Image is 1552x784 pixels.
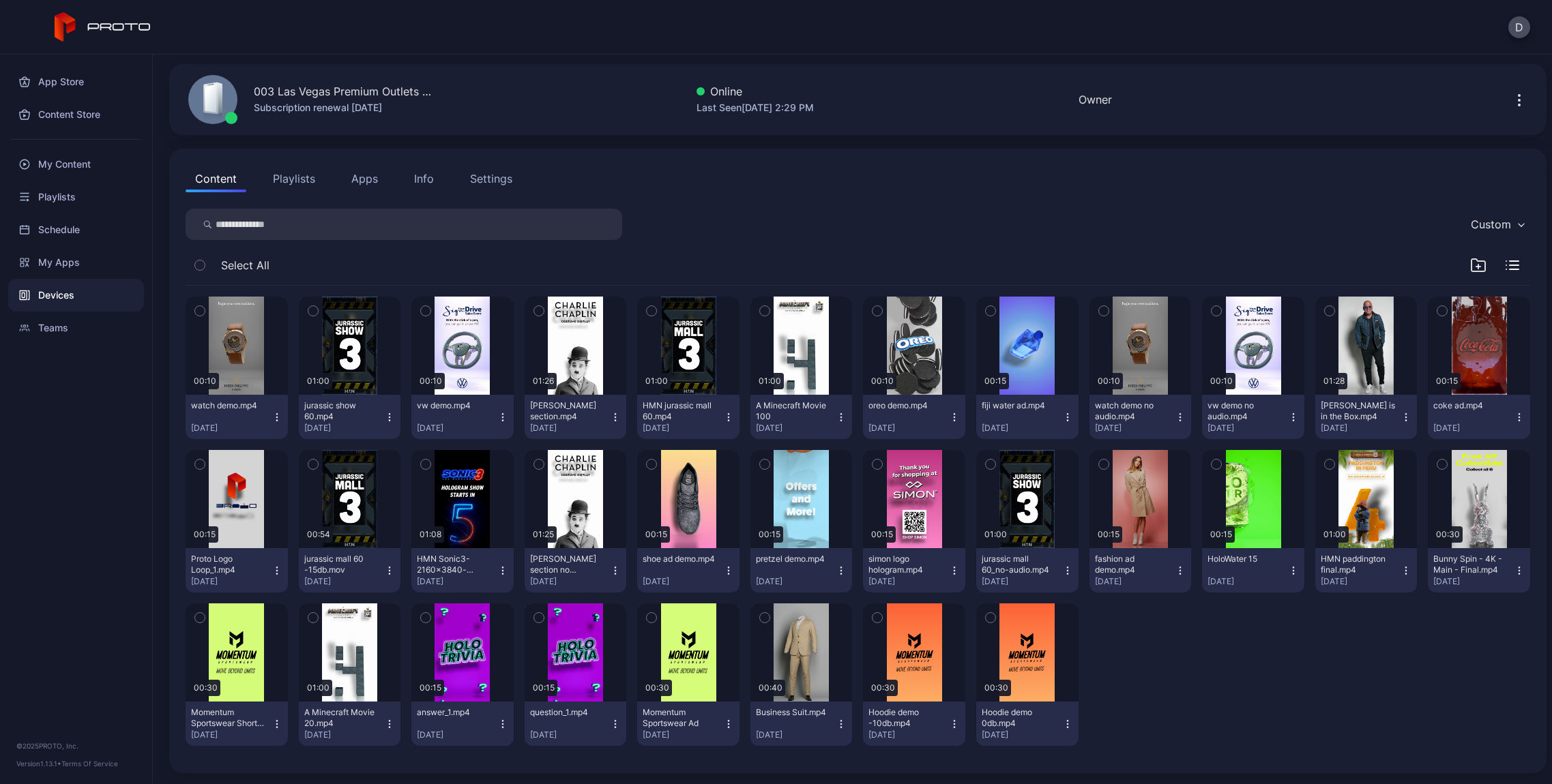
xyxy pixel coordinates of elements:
div: [DATE] [868,729,949,740]
button: jurassic mall 60 -15db.mov[DATE] [299,548,401,592]
span: Select All [221,257,269,273]
div: answer_1.mp4 [417,707,492,718]
div: [DATE] [1095,423,1175,434]
a: Terms Of Service [61,759,118,768]
div: Hoodie demo 0db.mp4 [982,707,1057,729]
button: oreo demo.mp4[DATE] [863,395,965,439]
div: [DATE] [982,423,1062,434]
div: [DATE] [643,423,723,434]
div: [DATE] [756,576,836,587]
div: [DATE] [417,576,497,587]
button: coke ad.mp4[DATE] [1428,395,1530,439]
button: HMN paddington final.mp4[DATE] [1315,548,1418,592]
a: My Apps [8,246,144,279]
div: watch demo.mp4 [191,400,266,411]
div: vw demo no audio.mp4 [1207,400,1283,422]
div: [DATE] [304,576,385,587]
div: coke ad.mp4 [1433,400,1508,411]
button: Momentum Sportswear Shorts -10db.mp4[DATE] [186,702,288,746]
div: Momentum Sportswear Ad [643,707,718,729]
div: [DATE] [982,729,1062,740]
div: © 2025 PROTO, Inc. [16,740,136,751]
div: [DATE] [530,576,611,587]
div: [DATE] [643,576,723,587]
a: Content Store [8,98,144,131]
button: jurassic show 60.mp4[DATE] [299,395,401,439]
div: Last Seen [DATE] 2:29 PM [697,100,814,116]
button: fashion ad demo.mp4[DATE] [1089,548,1192,592]
button: shoe ad demo.mp4[DATE] [637,548,740,592]
div: [DATE] [982,576,1062,587]
div: Owner [1079,91,1112,108]
div: [DATE] [756,729,836,740]
div: shoe ad demo.mp4 [643,554,718,564]
div: [DATE] [1321,423,1401,434]
button: jurassic mall 60_no-audio.mp4[DATE] [976,548,1079,592]
div: Bunny Spin - 4K - Main - Final.mp4 [1433,554,1508,575]
div: [DATE] [304,423,385,434]
div: watch demo no audio.mp4 [1095,400,1170,422]
div: Hoodie demo -10db.mp4 [868,707,943,729]
div: [DATE] [191,729,272,740]
div: [DATE] [417,729,497,740]
a: Schedule [8,213,144,246]
button: Content [186,165,246,192]
div: Custom [1471,217,1511,231]
button: Settings [460,165,522,192]
div: [DATE] [1433,423,1514,434]
button: Playlists [263,165,325,192]
a: My Content [8,148,144,181]
div: Subscription renewal [DATE] [254,100,431,116]
div: A Minecraft Movie 20.mp4 [304,707,379,729]
div: fiji water ad.mp4 [982,400,1057,411]
button: Bunny Spin - 4K - Main - Final.mp4[DATE] [1428,548,1530,592]
div: [DATE] [1433,576,1514,587]
div: [DATE] [756,423,836,434]
button: HMN jurassic mall 60.mp4[DATE] [637,395,740,439]
button: Hoodie demo -10db.mp4[DATE] [863,702,965,746]
div: jurassic mall 60_no-audio.mp4 [982,554,1057,575]
div: vw demo.mp4 [417,400,492,411]
div: HMN Sonic3-2160x3840-v8.mp4 [417,554,492,575]
div: Online [697,83,814,100]
div: Chaplin section no audio.mp4 [530,554,605,575]
button: HoloWater 15[DATE] [1202,548,1304,592]
div: Playlists [8,181,144,213]
button: answer_1.mp4[DATE] [411,702,514,746]
button: simon logo hologram.mp4[DATE] [863,548,965,592]
a: Devices [8,279,144,312]
div: HMN paddington final.mp4 [1321,554,1396,575]
button: Custom [1464,209,1530,240]
div: Business Suit.mp4 [756,707,831,718]
button: [PERSON_NAME] section no audio.mp4[DATE] [525,548,627,592]
div: [DATE] [191,423,272,434]
button: Business Suit.mp4[DATE] [750,702,853,746]
div: Momentum Sportswear Shorts -10db.mp4 [191,707,266,729]
div: [DATE] [643,729,723,740]
div: A Minecraft Movie 100 [756,400,831,422]
div: [DATE] [868,576,949,587]
div: [DATE] [1207,423,1288,434]
div: fashion ad demo.mp4 [1095,554,1170,575]
div: [DATE] [1095,576,1175,587]
div: jurassic show 60.mp4 [304,400,379,422]
button: Hoodie demo 0db.mp4[DATE] [976,702,1079,746]
button: Apps [342,165,387,192]
button: vw demo.mp4[DATE] [411,395,514,439]
button: Momentum Sportswear Ad[DATE] [637,702,740,746]
button: Proto Logo Loop_1.mp4[DATE] [186,548,288,592]
button: D [1508,16,1530,38]
a: Teams [8,312,144,344]
div: 003 Las Vegas Premium Outlets [GEOGRAPHIC_DATA] [254,83,431,100]
div: jurassic mall 60 -15db.mov [304,554,379,575]
div: question_1.mp4 [530,707,605,718]
a: App Store [8,65,144,98]
button: HMN Sonic3-2160x3840-v8.mp4[DATE] [411,548,514,592]
button: watch demo no audio.mp4[DATE] [1089,395,1192,439]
